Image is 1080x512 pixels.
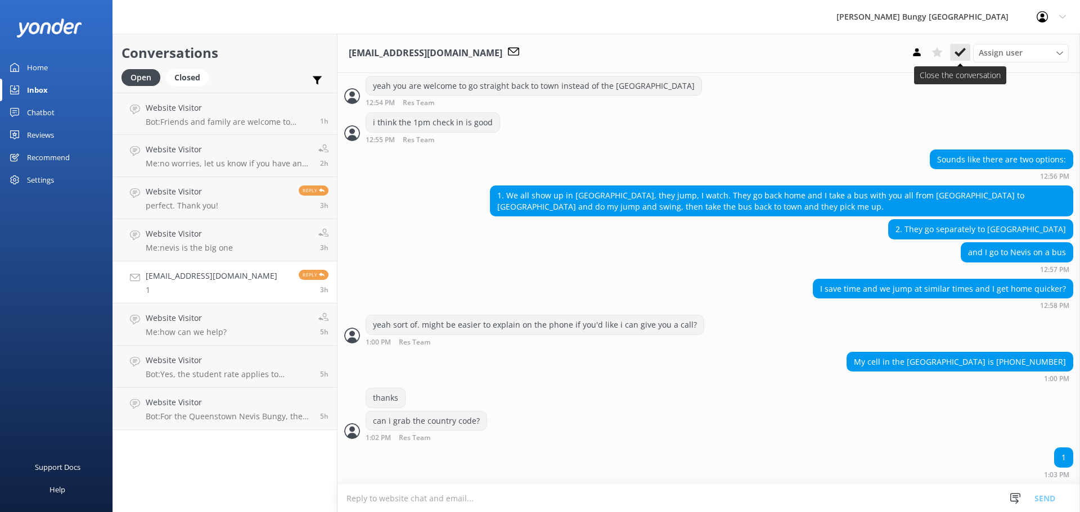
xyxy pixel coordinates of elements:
[166,69,209,86] div: Closed
[35,456,80,478] div: Support Docs
[399,434,430,442] span: Res Team
[166,71,214,83] a: Closed
[366,338,704,346] div: 01:00pm 12-Aug-2025 (UTC +12:00) Pacific/Auckland
[113,93,337,135] a: Website VisitorBot:Friends and family are welcome to watch! All our sites accommodate spectators....
[17,19,82,37] img: yonder-white-logo.png
[320,285,328,294] span: 01:03pm 12-Aug-2025 (UTC +12:00) Pacific/Auckland
[366,339,391,346] strong: 1:00 PM
[847,352,1073,371] div: My cell in the [GEOGRAPHIC_DATA] is [PHONE_NUMBER]
[403,99,434,107] span: Res Team
[366,433,487,442] div: 01:02pm 12-Aug-2025 (UTC +12:00) Pacific/Auckland
[113,177,337,219] a: Website Visitorperfect. Thank you!Reply3h
[146,117,312,127] p: Bot: Friends and family are welcome to watch! All our sites accommodate spectators. At [GEOGRAPHI...
[146,270,277,282] h4: [EMAIL_ADDRESS][DOMAIN_NAME]
[366,98,702,107] div: 12:54pm 12-Aug-2025 (UTC +12:00) Pacific/Auckland
[930,172,1073,180] div: 12:56pm 12-Aug-2025 (UTC +12:00) Pacific/Auckland
[973,44,1069,62] div: Assign User
[113,346,337,388] a: Website VisitorBot:Yes, the student rate applies to university students studying at domestic NZ i...
[146,102,312,114] h4: Website Visitor
[299,185,328,196] span: Reply
[1040,173,1069,180] strong: 12:56 PM
[121,69,160,86] div: Open
[146,243,233,253] p: Me: nevis is the big one
[366,113,499,132] div: i think the 1pm check in is good
[813,279,1073,298] div: I save time and we jump at similar times and I get home quicker?
[27,101,55,124] div: Chatbot
[320,116,328,126] span: 03:16pm 12-Aug-2025 (UTC +12:00) Pacific/Auckland
[146,158,310,169] p: Me: no worries, let us know if you have any questions
[366,135,500,144] div: 12:55pm 12-Aug-2025 (UTC +12:00) Pacific/Auckland
[1044,472,1069,478] strong: 1:03 PM
[399,339,430,346] span: Res Team
[113,261,337,303] a: [EMAIL_ADDRESS][DOMAIN_NAME]1Reply3h
[146,411,312,422] p: Bot: For the Queenstown Nevis Bungy, the weight limit is a minimum of 45kg and a maximum of 127kg...
[27,169,54,191] div: Settings
[889,220,1073,239] div: 2. They go separately to [GEOGRAPHIC_DATA]
[146,312,227,324] h4: Website Visitor
[320,327,328,337] span: 11:17am 12-Aug-2025 (UTC +12:00) Pacific/Auckland
[27,124,54,146] div: Reviews
[146,185,218,198] h4: Website Visitor
[320,243,328,252] span: 01:05pm 12-Aug-2025 (UTC +12:00) Pacific/Auckland
[813,301,1073,309] div: 12:58pm 12-Aug-2025 (UTC +12:00) Pacific/Auckland
[847,374,1073,382] div: 01:00pm 12-Aug-2025 (UTC +12:00) Pacific/Auckland
[366,76,701,96] div: yeah you are welcome to go straight back to town instead of the [GEOGRAPHIC_DATA]
[366,434,391,442] strong: 1:02 PM
[366,137,395,144] strong: 12:55 PM
[146,369,312,379] p: Bot: Yes, the student rate applies to university students studying at domestic NZ institutions. Y...
[113,388,337,430] a: Website VisitorBot:For the Queenstown Nevis Bungy, the weight limit is a minimum of 45kg and a ma...
[146,228,233,240] h4: Website Visitor
[146,201,218,211] p: perfect. Thank you!
[366,411,487,431] div: can i grab the country code?
[113,219,337,261] a: Website VisitorMe:nevis is the big one3h
[146,285,277,295] p: 1
[349,46,502,61] h3: [EMAIL_ADDRESS][DOMAIN_NAME]
[1040,302,1069,309] strong: 12:58 PM
[320,369,328,379] span: 11:16am 12-Aug-2025 (UTC +12:00) Pacific/Auckland
[403,137,434,144] span: Res Team
[961,265,1073,273] div: 12:57pm 12-Aug-2025 (UTC +12:00) Pacific/Auckland
[366,388,405,407] div: thanks
[146,143,310,156] h4: Website Visitor
[27,56,48,79] div: Home
[1044,375,1069,382] strong: 1:00 PM
[930,150,1073,169] div: Sounds like there are two options:
[320,158,328,168] span: 02:21pm 12-Aug-2025 (UTC +12:00) Pacific/Auckland
[121,42,328,64] h2: Conversations
[320,411,328,421] span: 11:04am 12-Aug-2025 (UTC +12:00) Pacific/Auckland
[113,135,337,177] a: Website VisitorMe:no worries, let us know if you have any questions2h
[299,270,328,280] span: Reply
[961,243,1073,262] div: and I go to Nevis on a bus
[1040,266,1069,273] strong: 12:57 PM
[366,315,704,334] div: yeah sort of. might be easier to explain on the phone if you'd like i can give you a call?
[27,79,48,101] div: Inbox
[979,47,1023,59] span: Assign user
[121,71,166,83] a: Open
[113,303,337,346] a: Website VisitorMe:how can we help?5h
[146,327,227,337] p: Me: how can we help?
[146,354,312,366] h4: Website Visitor
[1044,470,1073,478] div: 01:03pm 12-Aug-2025 (UTC +12:00) Pacific/Auckland
[27,146,70,169] div: Recommend
[1055,448,1073,467] div: 1
[490,186,1073,216] div: 1. We all show up in [GEOGRAPHIC_DATA], they jump, I watch. They go back home and I take a bus wi...
[320,201,328,210] span: 01:28pm 12-Aug-2025 (UTC +12:00) Pacific/Auckland
[146,396,312,409] h4: Website Visitor
[49,478,65,501] div: Help
[366,99,395,107] strong: 12:54 PM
